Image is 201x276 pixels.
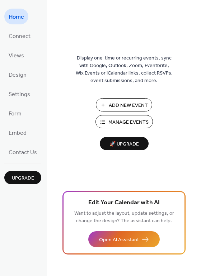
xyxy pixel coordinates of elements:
button: Add New Event [96,98,152,111]
span: Display one-time or recurring events, sync with Google, Outlook, Zoom, Eventbrite, Wix Events or ... [76,54,173,85]
span: 🚀 Upgrade [104,139,144,149]
span: Settings [9,89,30,100]
button: 🚀 Upgrade [100,137,149,150]
span: Connect [9,31,31,42]
span: Design [9,70,27,81]
a: Embed [4,125,31,141]
span: Open AI Assistant [99,236,139,244]
button: Open AI Assistant [88,231,160,247]
span: Contact Us [9,147,37,158]
a: Views [4,47,28,63]
span: Embed [9,128,27,139]
span: Upgrade [12,175,34,182]
span: Home [9,11,24,23]
a: Settings [4,86,34,102]
span: Want to adjust the layout, update settings, or change the design? The assistant can help. [74,209,174,226]
a: Contact Us [4,144,41,160]
a: Home [4,9,28,24]
span: Add New Event [109,102,148,109]
a: Connect [4,28,35,44]
span: Edit Your Calendar with AI [88,198,160,208]
button: Upgrade [4,171,41,184]
a: Design [4,67,31,82]
span: Form [9,108,22,120]
span: Views [9,50,24,62]
span: Manage Events [108,119,149,126]
a: Form [4,105,26,121]
button: Manage Events [95,115,153,128]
